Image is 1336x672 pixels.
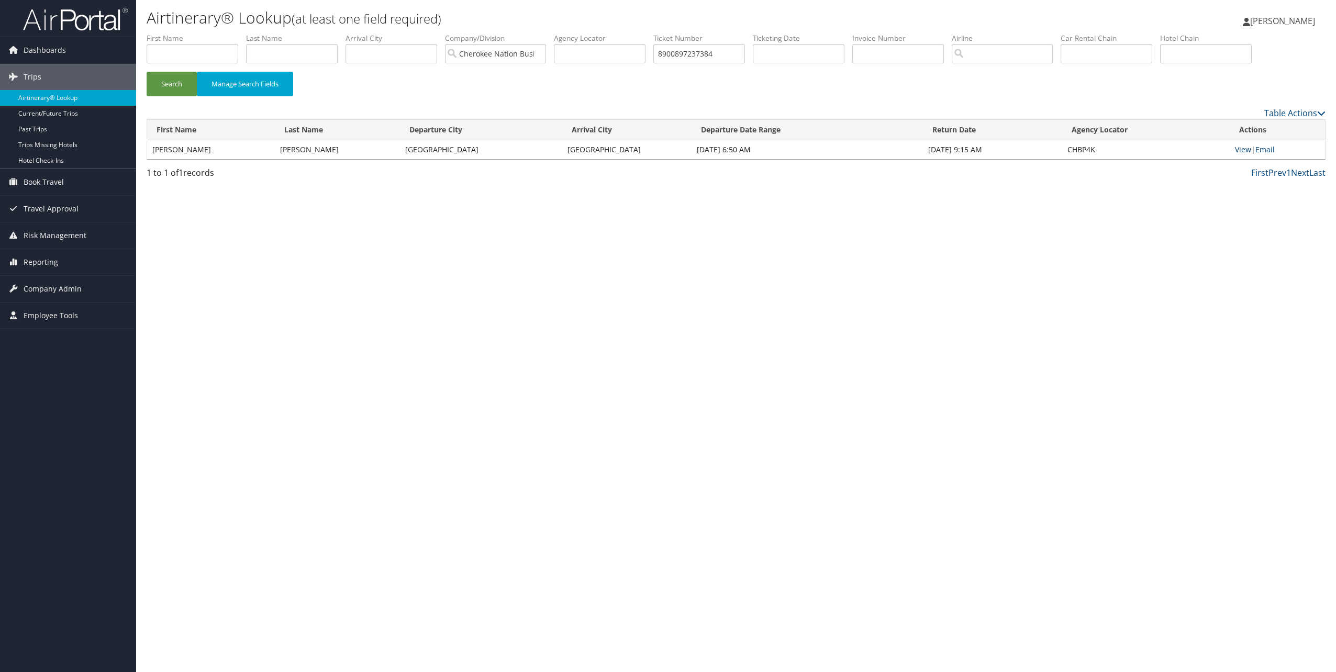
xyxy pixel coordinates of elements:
th: Departure City: activate to sort column ascending [400,120,562,140]
button: Manage Search Fields [197,72,293,96]
a: First [1251,167,1268,178]
label: Company/Division [445,33,554,43]
a: Next [1291,167,1309,178]
a: Prev [1268,167,1286,178]
td: [PERSON_NAME] [147,140,275,159]
th: First Name: activate to sort column ascending [147,120,275,140]
label: Ticket Number [653,33,753,43]
span: 1 [179,167,183,178]
a: [PERSON_NAME] [1243,5,1326,37]
h1: Airtinerary® Lookup [147,7,932,29]
td: [GEOGRAPHIC_DATA] [400,140,562,159]
th: Last Name: activate to sort column ascending [275,120,400,140]
label: Agency Locator [554,33,653,43]
span: Book Travel [24,169,64,195]
a: View [1235,144,1251,154]
label: Arrival City [346,33,445,43]
a: Email [1255,144,1275,154]
td: [GEOGRAPHIC_DATA] [562,140,692,159]
img: airportal-logo.png [23,7,128,31]
th: Actions [1230,120,1325,140]
th: Arrival City: activate to sort column ascending [562,120,692,140]
span: Reporting [24,249,58,275]
td: [DATE] 9:15 AM [923,140,1062,159]
td: CHBP4K [1062,140,1230,159]
span: Travel Approval [24,196,79,222]
label: Airline [952,33,1061,43]
span: Dashboards [24,37,66,63]
span: Trips [24,64,41,90]
a: Table Actions [1264,107,1326,119]
th: Agency Locator: activate to sort column ascending [1062,120,1230,140]
span: Risk Management [24,222,86,249]
label: Hotel Chain [1160,33,1260,43]
th: Departure Date Range: activate to sort column ascending [692,120,923,140]
label: Ticketing Date [753,33,852,43]
small: (at least one field required) [292,10,441,27]
span: Company Admin [24,276,82,302]
a: Last [1309,167,1326,178]
label: Car Rental Chain [1061,33,1160,43]
label: First Name [147,33,246,43]
td: [DATE] 6:50 AM [692,140,923,159]
span: Employee Tools [24,303,78,329]
button: Search [147,72,197,96]
td: | [1230,140,1325,159]
td: [PERSON_NAME] [275,140,400,159]
span: [PERSON_NAME] [1250,15,1315,27]
a: 1 [1286,167,1291,178]
label: Invoice Number [852,33,952,43]
th: Return Date: activate to sort column ascending [923,120,1062,140]
label: Last Name [246,33,346,43]
div: 1 to 1 of records [147,166,430,184]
